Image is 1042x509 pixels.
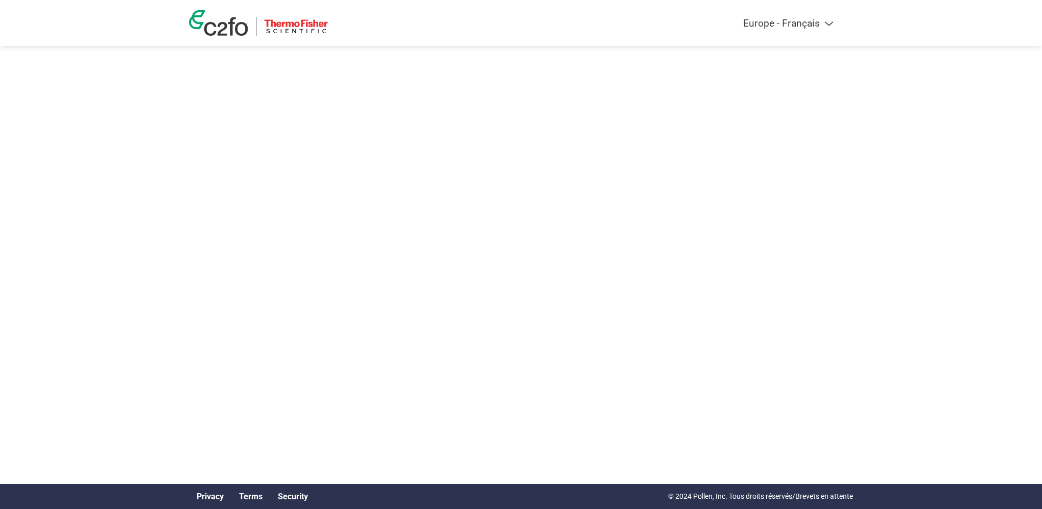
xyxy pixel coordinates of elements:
a: Security [278,492,308,501]
img: c2fo logo [189,10,248,36]
p: © 2024 Pollen, Inc. Tous droits réservés/Brevets en attente [668,491,853,502]
img: Thermo Fisher Scientific [264,17,328,36]
a: Terms [239,492,263,501]
a: Privacy [197,492,224,501]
